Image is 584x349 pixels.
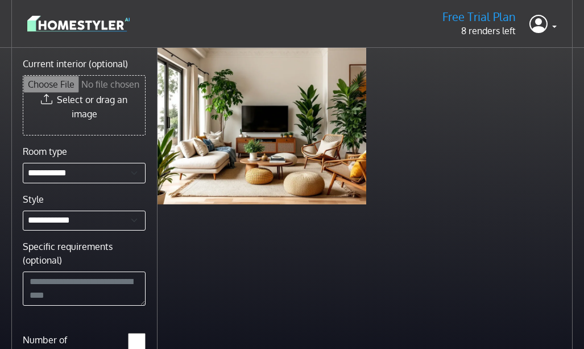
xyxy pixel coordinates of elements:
img: logo-3de290ba35641baa71223ecac5eacb59cb85b4c7fdf211dc9aaecaaee71ea2f8.svg [27,14,130,34]
p: 8 renders left [442,24,516,38]
h5: Free Trial Plan [442,10,516,24]
label: Specific requirements (optional) [23,240,146,267]
label: Current interior (optional) [23,57,128,71]
label: Room type [23,145,67,158]
label: Style [23,192,44,206]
